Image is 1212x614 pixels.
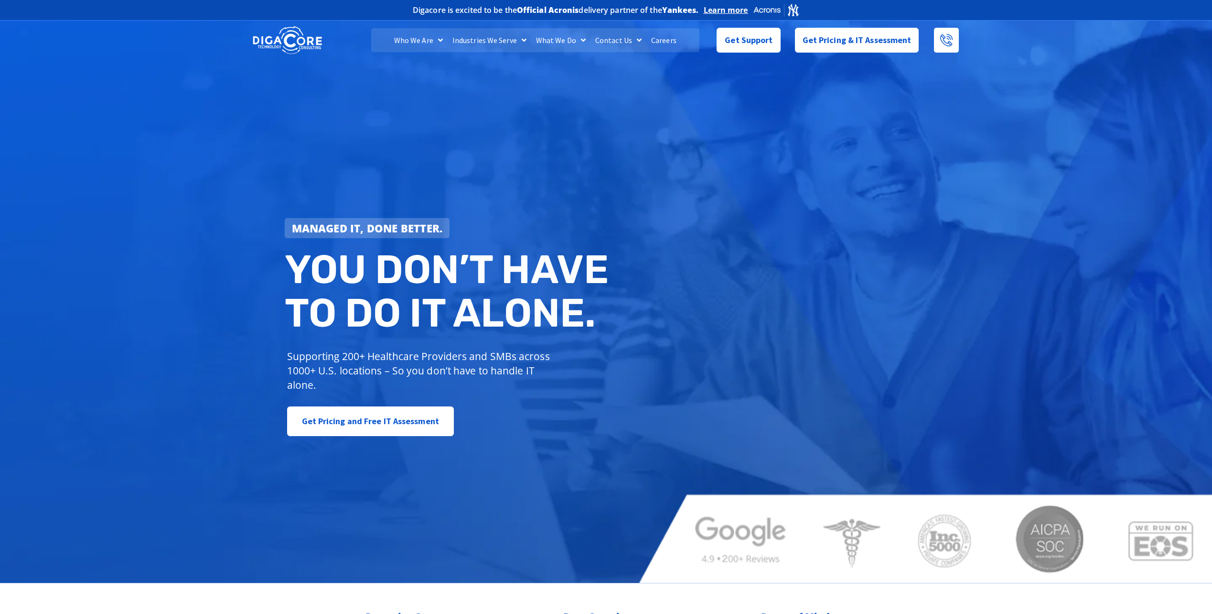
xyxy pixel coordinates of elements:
nav: Menu [371,28,699,52]
a: Contact Us [590,28,646,52]
a: Get Support [717,28,780,53]
b: Yankees. [662,5,699,15]
a: What We Do [531,28,590,52]
b: Official Acronis [517,5,579,15]
a: Who We Are [389,28,448,52]
a: Learn more [704,5,748,15]
a: Careers [646,28,681,52]
span: Get Pricing & IT Assessment [803,31,912,50]
img: DigaCore Technology Consulting [253,25,322,55]
p: Supporting 200+ Healthcare Providers and SMBs across 1000+ U.S. locations – So you don’t have to ... [287,349,554,392]
img: Acronis [753,3,800,17]
a: Get Pricing and Free IT Assessment [287,406,454,436]
strong: Managed IT, done better. [292,221,443,235]
span: Get Support [725,31,772,50]
a: Industries We Serve [448,28,531,52]
a: Managed IT, done better. [285,218,450,238]
span: Get Pricing and Free IT Assessment [302,412,439,431]
h2: You don’t have to do IT alone. [285,248,613,335]
a: Get Pricing & IT Assessment [795,28,919,53]
h2: Digacore is excited to be the delivery partner of the [413,6,699,14]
